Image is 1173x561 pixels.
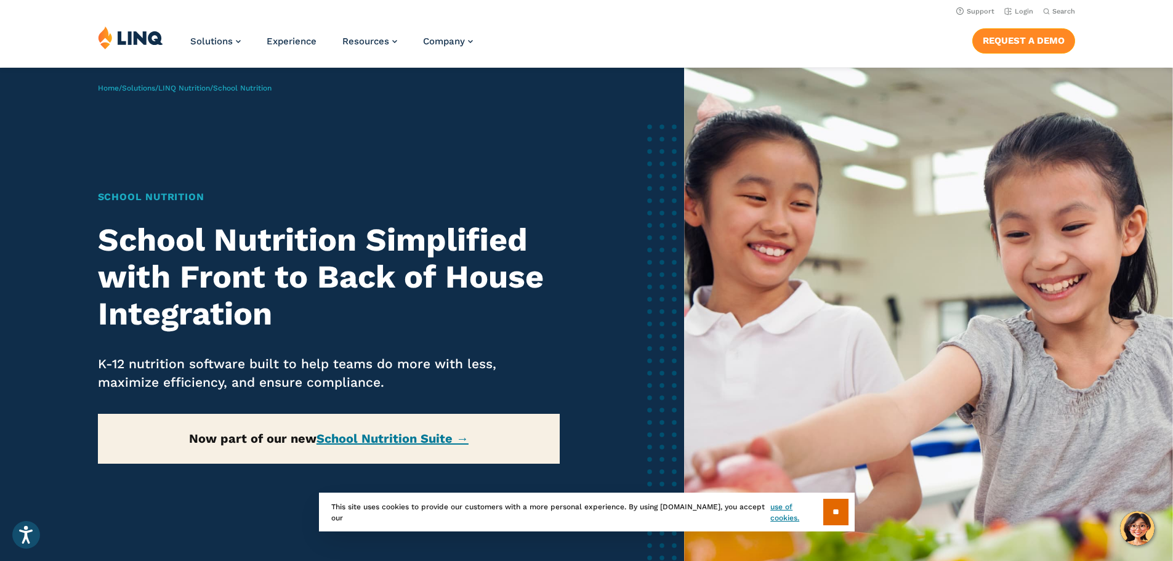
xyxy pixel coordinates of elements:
a: Home [98,84,119,92]
p: K-12 nutrition software built to help teams do more with less, maximize efficiency, and ensure co... [98,355,560,392]
nav: Primary Navigation [190,26,473,67]
div: This site uses cookies to provide our customers with a more personal experience. By using [DOMAIN... [319,493,855,531]
a: Request a Demo [972,28,1075,53]
strong: Now part of our new [189,431,469,446]
nav: Button Navigation [972,26,1075,53]
span: Solutions [190,36,233,47]
a: School Nutrition Suite → [316,431,469,446]
a: Experience [267,36,316,47]
a: Company [423,36,473,47]
span: Search [1052,7,1075,15]
h2: School Nutrition Simplified with Front to Back of House Integration [98,222,560,332]
img: LINQ | K‑12 Software [98,26,163,49]
a: LINQ Nutrition [158,84,210,92]
span: Resources [342,36,389,47]
h1: School Nutrition [98,190,560,204]
a: Solutions [122,84,155,92]
span: / / / [98,84,272,92]
a: use of cookies. [770,501,823,523]
a: Login [1004,7,1033,15]
button: Open Search Bar [1043,7,1075,16]
a: Support [956,7,994,15]
button: Hello, have a question? Let’s chat. [1120,511,1155,546]
span: School Nutrition [213,84,272,92]
a: Solutions [190,36,241,47]
span: Company [423,36,465,47]
a: Resources [342,36,397,47]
